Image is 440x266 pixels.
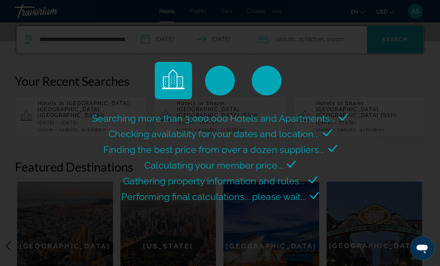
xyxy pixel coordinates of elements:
[144,160,283,171] span: Calculating your member price...
[121,191,306,202] span: Performing final calculations... please wait...
[410,236,434,260] iframe: Кнопка запуска окна обмена сообщениями
[103,144,324,155] span: Finding the best price from over a dozen suppliers...
[92,113,335,124] span: Searching more than 3,000,000 Hotels and Apartments...
[109,128,319,140] span: Checking availability for your dates and location...
[123,175,305,187] span: Gathering property information and rules...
